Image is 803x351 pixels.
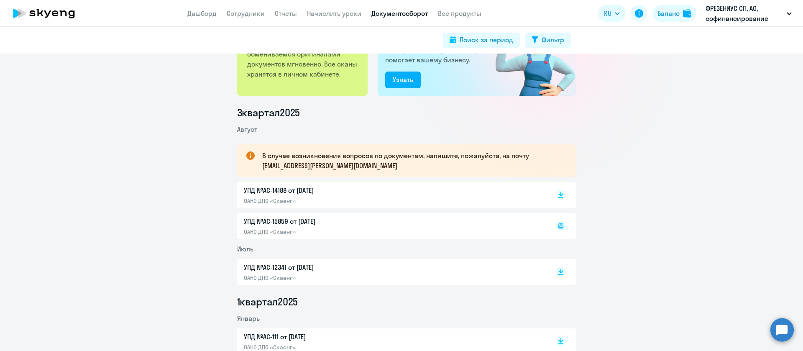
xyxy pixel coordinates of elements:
[275,9,297,18] a: Отчеты
[244,332,419,342] p: УПД №AC-111 от [DATE]
[244,197,419,205] p: ОАНО ДПО «Скаенг»
[438,9,481,18] a: Все продукты
[385,72,421,88] button: Узнать
[244,332,538,351] a: УПД №AC-111 от [DATE]ОАНО ДПО «Скаенг»
[393,74,413,85] div: Узнать
[525,33,571,48] button: Фильтр
[244,343,419,351] p: ОАНО ДПО «Скаенг»
[542,35,564,45] div: Фильтр
[371,9,428,18] a: Документооборот
[657,8,680,18] div: Баланс
[247,39,359,79] p: Работаем с Вами по ЭДО, где обмениваемся оригиналами документов мгновенно. Все сканы хранятся в л...
[244,185,538,205] a: УПД №AC-14188 от [DATE]ОАНО ДПО «Скаенг»
[237,106,576,119] li: 3 квартал 2025
[598,5,626,22] button: RU
[262,151,561,171] p: В случае возникновения вопросов по документам, напишите, пожалуйста, на почту [EMAIL_ADDRESS][PER...
[683,9,691,18] img: balance
[706,3,783,23] p: ФРЕЗЕНИУС СП, АО, софинансирование
[227,9,265,18] a: Сотрудники
[187,9,217,18] a: Дашборд
[237,314,260,323] span: Январь
[701,3,796,23] button: ФРЕЗЕНИУС СП, АО, софинансирование
[460,35,513,45] div: Поиск за период
[307,9,361,18] a: Начислить уроки
[443,33,520,48] button: Поиск за период
[237,125,257,133] span: Август
[244,262,538,282] a: УПД №AC-12341 от [DATE]ОАНО ДПО «Скаенг»
[244,185,419,195] p: УПД №AC-14188 от [DATE]
[237,245,253,253] span: Июль
[244,274,419,282] p: ОАНО ДПО «Скаенг»
[604,8,611,18] span: RU
[244,262,419,272] p: УПД №AC-12341 от [DATE]
[237,295,576,308] li: 1 квартал 2025
[652,5,696,22] button: Балансbalance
